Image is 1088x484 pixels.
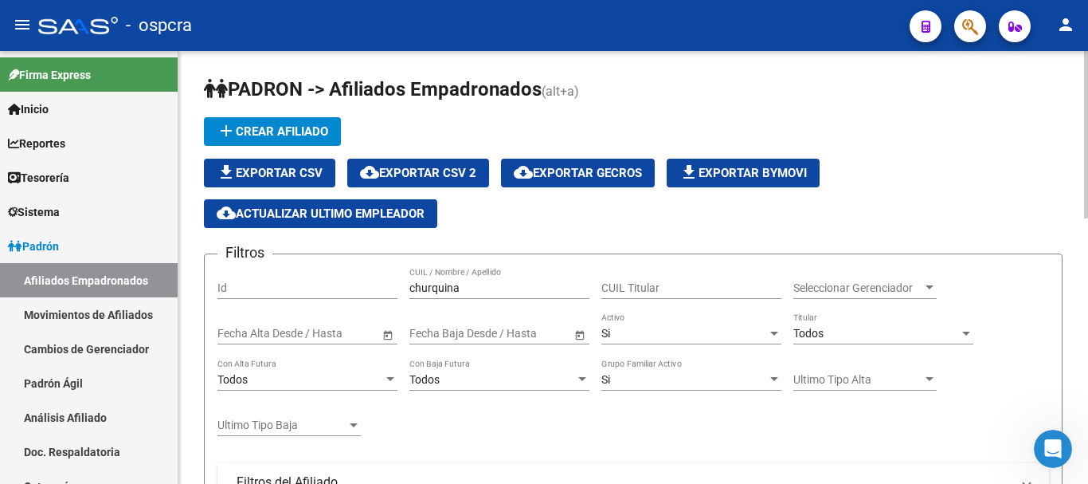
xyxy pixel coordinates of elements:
[601,327,610,340] span: Si
[542,84,579,99] span: (alt+a)
[204,199,437,228] button: Actualizar ultimo Empleador
[204,117,341,146] button: Crear Afiliado
[217,203,236,222] mat-icon: cloud_download
[217,327,276,340] input: Fecha inicio
[679,166,807,180] span: Exportar Bymovi
[217,124,328,139] span: Crear Afiliado
[793,327,824,340] span: Todos
[8,66,91,84] span: Firma Express
[217,166,323,180] span: Exportar CSV
[13,15,32,34] mat-icon: menu
[289,327,367,340] input: Fecha fin
[679,163,699,182] mat-icon: file_download
[8,169,69,187] span: Tesorería
[793,373,922,387] span: Ultimo Tipo Alta
[514,163,533,182] mat-icon: cloud_download
[667,159,820,187] button: Exportar Bymovi
[409,327,468,340] input: Fecha inicio
[1056,15,1075,34] mat-icon: person
[8,238,59,255] span: Padrón
[217,242,272,264] h3: Filtros
[360,163,379,182] mat-icon: cloud_download
[8,135,65,152] span: Reportes
[347,159,489,187] button: Exportar CSV 2
[360,166,476,180] span: Exportar CSV 2
[8,100,49,118] span: Inicio
[204,159,335,187] button: Exportar CSV
[514,166,642,180] span: Exportar GECROS
[217,419,346,432] span: Ultimo Tipo Baja
[1034,430,1072,468] iframe: Intercom live chat
[601,373,610,386] span: Si
[571,326,588,343] button: Open calendar
[501,159,655,187] button: Exportar GECROS
[8,203,60,221] span: Sistema
[217,163,236,182] mat-icon: file_download
[409,373,440,386] span: Todos
[379,326,396,343] button: Open calendar
[481,327,559,340] input: Fecha fin
[217,207,425,221] span: Actualizar ultimo Empleador
[217,121,236,140] mat-icon: add
[793,281,922,295] span: Seleccionar Gerenciador
[126,8,192,43] span: - ospcra
[217,373,248,386] span: Todos
[204,78,542,100] span: PADRON -> Afiliados Empadronados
